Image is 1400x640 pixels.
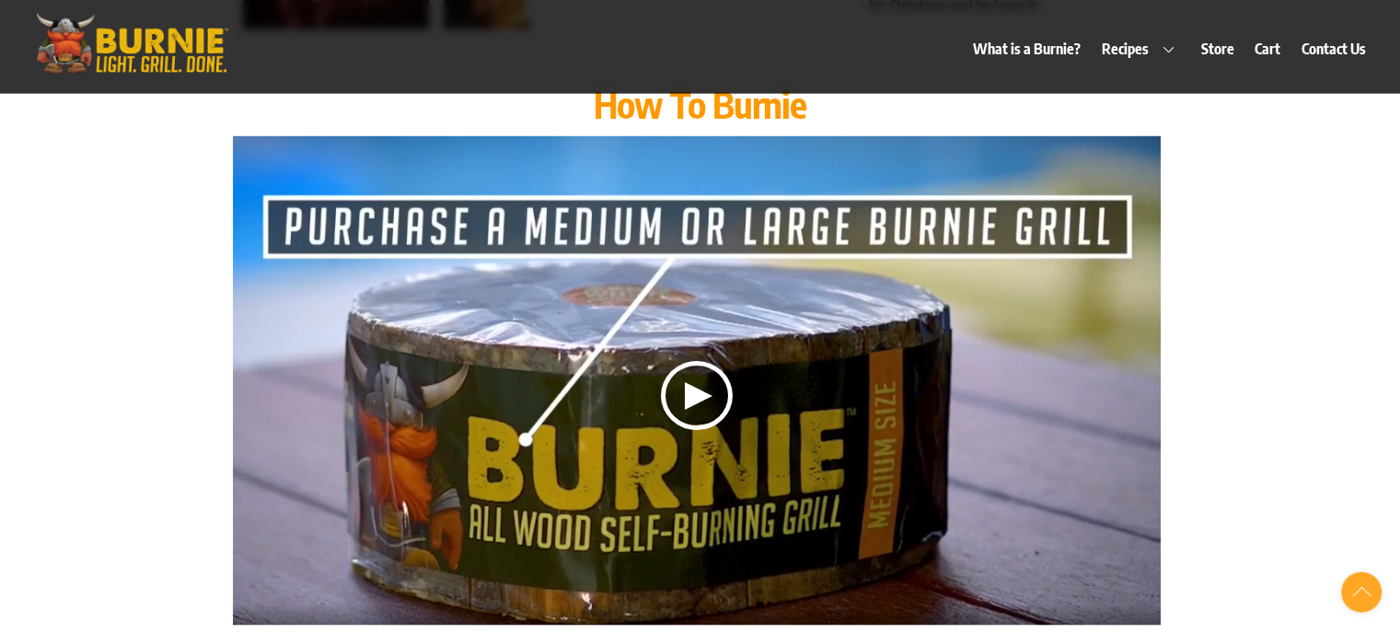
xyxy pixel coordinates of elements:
[233,136,1161,625] img: burniegrill.com-how_to_burnie-20201106-thumbnail_01
[1292,28,1374,70] a: Contact Us
[1093,28,1190,70] a: Recipes
[26,9,237,78] img: burniegrill.com-logo-high-res-2020110_500px
[1192,28,1243,70] a: Store
[594,81,805,127] span: How To Burnie
[1246,28,1290,70] a: Cart
[965,28,1090,70] a: What is a Burnie?
[26,52,237,84] a: Burnie Grill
